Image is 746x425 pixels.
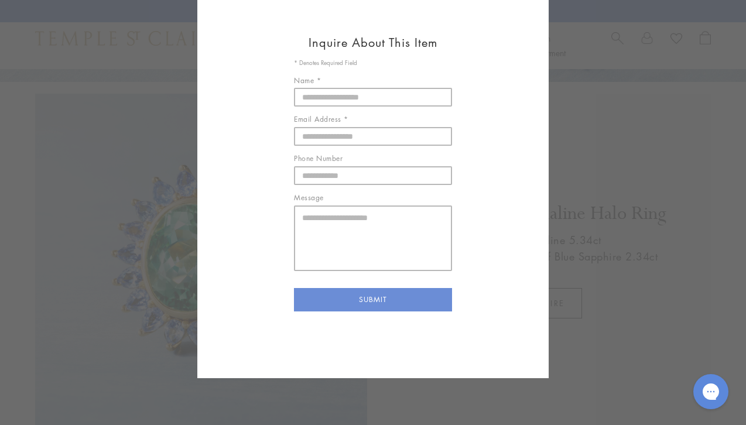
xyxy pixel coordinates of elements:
[215,35,531,49] h1: Inquire About This Item
[687,370,734,413] iframe: Gorgias live chat messenger
[294,114,452,125] label: Email Address *
[294,75,452,87] label: Name *
[294,58,452,68] p: * Denotes Required Field
[294,288,452,311] button: SUBMIT
[294,153,452,164] label: Phone Number
[294,192,452,204] label: Message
